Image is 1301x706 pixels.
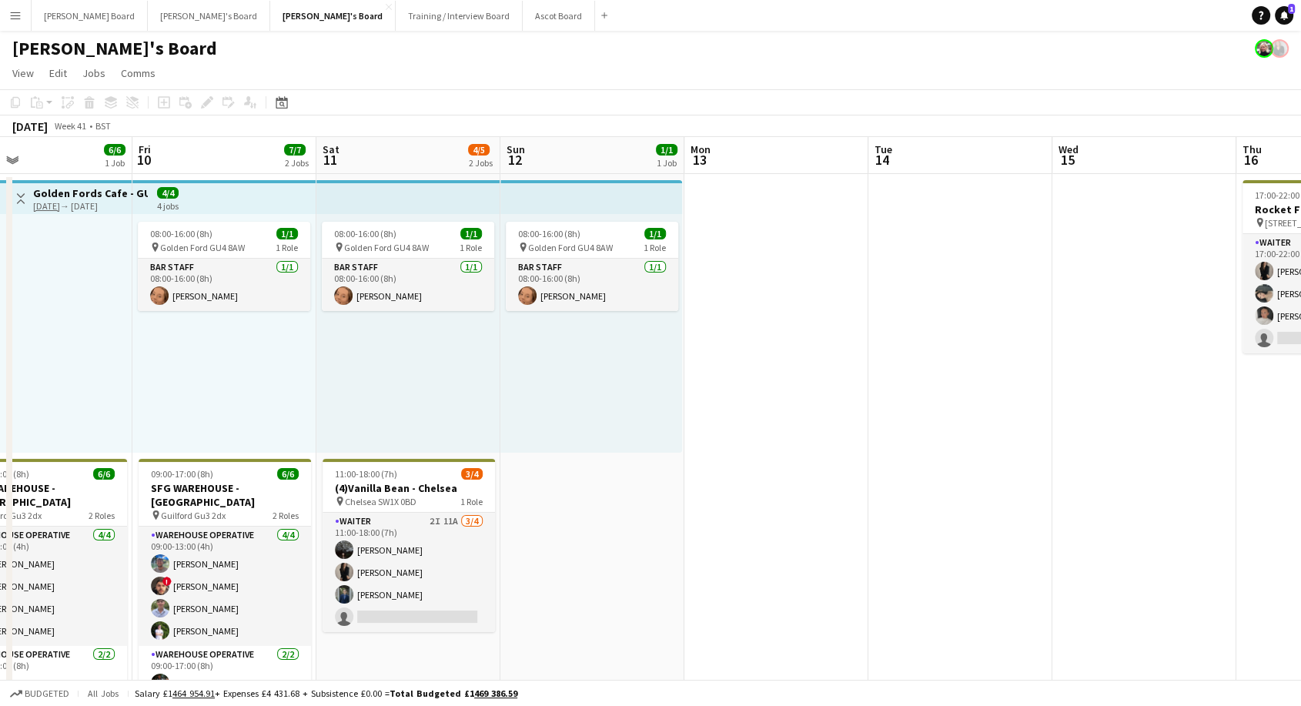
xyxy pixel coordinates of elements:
[1275,6,1293,25] a: 1
[82,66,105,80] span: Jobs
[25,688,69,699] span: Budgeted
[8,685,72,702] button: Budgeted
[12,119,48,134] div: [DATE]
[270,1,396,31] button: [PERSON_NAME]'s Board
[43,63,73,83] a: Edit
[172,688,215,699] tcxspan: Call 464 954.91 via 3CX
[51,120,89,132] span: Week 41
[12,37,217,60] h1: [PERSON_NAME]'s Board
[396,1,523,31] button: Training / Interview Board
[6,63,40,83] a: View
[523,1,595,31] button: Ascot Board
[390,688,517,699] span: Total Budgeted £1
[115,63,162,83] a: Comms
[148,1,270,31] button: [PERSON_NAME]'s Board
[95,120,111,132] div: BST
[135,688,517,699] div: Salary £1 + Expenses £4 431.68 + Subsistence £0.00 =
[85,688,122,699] span: All jobs
[474,688,517,699] tcxspan: Call 469 386.59 via 3CX
[121,66,156,80] span: Comms
[1270,39,1289,58] app-user-avatar: Thomasina Dixon
[32,1,148,31] button: [PERSON_NAME] Board
[49,66,67,80] span: Edit
[76,63,112,83] a: Jobs
[1255,39,1273,58] app-user-avatar: Kathryn Davies
[1288,4,1295,14] span: 1
[12,66,34,80] span: View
